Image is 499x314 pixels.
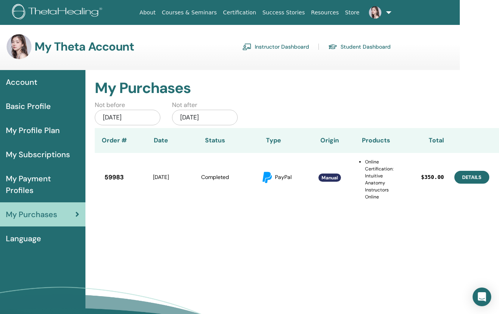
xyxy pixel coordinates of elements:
th: Origin [304,128,355,153]
span: $ [421,173,424,181]
span: My Profile Plan [6,125,60,136]
span: My Subscriptions [6,149,70,160]
a: Store [342,5,363,20]
th: Type [242,128,304,153]
a: Certification [220,5,259,20]
div: [DATE] [172,110,238,125]
img: default.jpg [7,34,31,59]
label: Not before [95,100,125,110]
img: chalkboard-teacher.svg [242,43,252,50]
h3: My Theta Account [35,40,134,54]
a: Details [454,171,489,184]
span: Language [6,233,41,244]
span: Account [6,76,37,88]
span: My Purchases [6,209,57,220]
div: [DATE] [95,110,160,125]
img: default.jpg [369,6,381,19]
span: Basic Profile [6,100,51,112]
img: paypal.svg [261,171,273,184]
span: Completed [201,174,229,181]
a: Courses & Seminars [159,5,220,20]
th: Order # [95,128,134,153]
a: About [136,5,158,20]
div: Open Intercom Messenger [473,288,491,306]
a: Success Stories [259,5,308,20]
span: 59983 [104,173,124,182]
img: logo.png [12,4,105,21]
a: Student Dashboard [328,40,391,53]
a: Instructor Dashboard [242,40,309,53]
th: Products [355,128,393,153]
li: Online Certification: Intuitive Anatomy Instructors Online [365,158,393,200]
label: Not after [172,100,197,110]
th: Status [188,128,242,153]
th: Date [134,128,188,153]
img: graduation-cap.svg [328,44,337,50]
div: Total [393,136,444,145]
span: Manual [322,175,338,181]
span: 350.00 [424,173,444,181]
a: Resources [308,5,342,20]
div: [DATE] [134,173,188,181]
span: My Payment Profiles [6,173,79,196]
h2: My Purchases [95,79,454,97]
span: PayPal [275,173,292,180]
